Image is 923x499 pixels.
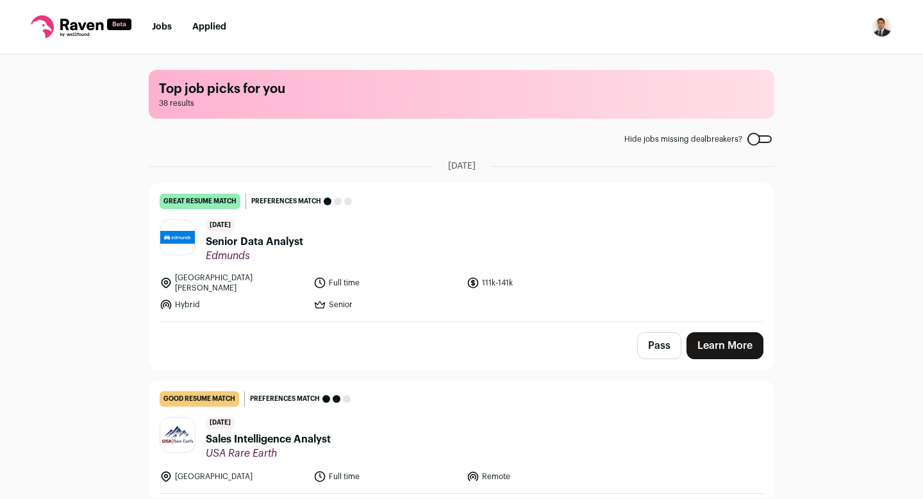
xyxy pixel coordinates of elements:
[160,231,195,244] img: d9c6181abfe29de0cf0d6b8df7ab6853761b7b85dea0c8cd93ef83070bca9f0d.jpg
[159,80,764,98] h1: Top job picks for you
[160,298,306,311] li: Hybrid
[313,273,460,293] li: Full time
[192,22,226,31] a: Applied
[160,391,239,407] div: good resume match
[872,17,892,37] img: 7594079-medium_jpg
[206,249,303,262] span: Edmunds
[624,134,742,144] span: Hide jobs missing dealbreakers?
[160,273,306,293] li: [GEOGRAPHIC_DATA][PERSON_NAME]
[160,425,195,444] img: b9bd375727ade123a031dcd9769b2f06492f3cc4f37163993c42ec0c5f026762.jpg
[206,432,331,447] span: Sales Intelligence Analyst
[250,393,320,405] span: Preferences match
[686,332,763,359] a: Learn More
[160,470,306,483] li: [GEOGRAPHIC_DATA]
[313,298,460,311] li: Senior
[159,98,764,108] span: 38 results
[637,332,681,359] button: Pass
[313,470,460,483] li: Full time
[160,194,240,209] div: great resume match
[152,22,172,31] a: Jobs
[251,195,321,208] span: Preferences match
[206,417,235,429] span: [DATE]
[872,17,892,37] button: Open dropdown
[467,470,613,483] li: Remote
[206,447,331,460] span: USA Rare Earth
[206,234,303,249] span: Senior Data Analyst
[448,160,476,173] span: [DATE]
[149,183,774,321] a: great resume match Preferences match [DATE] Senior Data Analyst Edmunds [GEOGRAPHIC_DATA][PERSON_...
[467,273,613,293] li: 111k-141k
[206,219,235,232] span: [DATE]
[149,381,774,493] a: good resume match Preferences match [DATE] Sales Intelligence Analyst USA Rare Earth [GEOGRAPHIC_...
